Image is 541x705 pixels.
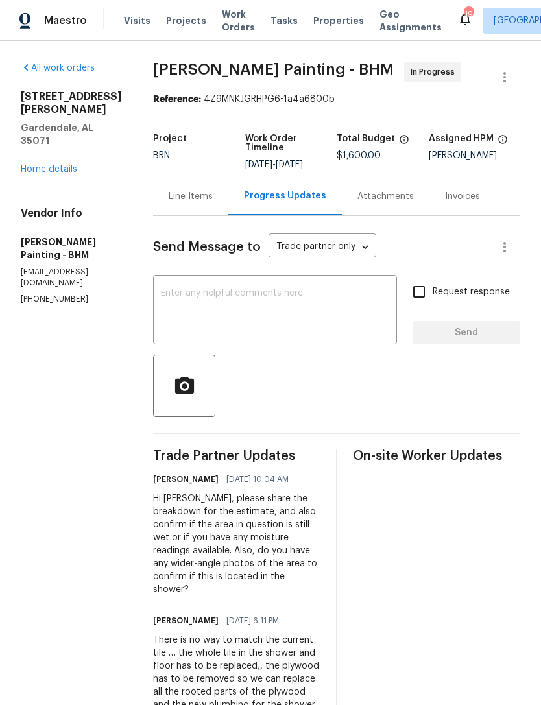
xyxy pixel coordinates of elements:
[153,62,394,77] span: [PERSON_NAME] Painting - BHM
[124,14,150,27] span: Visits
[433,285,510,299] span: Request response
[21,121,122,147] h5: Gardendale, AL 35071
[226,614,279,627] span: [DATE] 6:11 PM
[337,134,395,143] h5: Total Budget
[276,160,303,169] span: [DATE]
[153,241,261,254] span: Send Message to
[245,160,272,169] span: [DATE]
[153,614,219,627] h6: [PERSON_NAME]
[445,190,480,203] div: Invoices
[153,95,201,104] b: Reference:
[244,189,326,202] div: Progress Updates
[153,151,170,160] span: BRN
[313,14,364,27] span: Properties
[379,8,442,34] span: Geo Assignments
[337,151,381,160] span: $1,600.00
[21,64,95,73] a: All work orders
[222,8,255,34] span: Work Orders
[429,151,521,160] div: [PERSON_NAME]
[21,90,122,116] h2: [STREET_ADDRESS][PERSON_NAME]
[429,134,494,143] h5: Assigned HPM
[153,449,320,462] span: Trade Partner Updates
[44,14,87,27] span: Maestro
[153,473,219,486] h6: [PERSON_NAME]
[21,235,122,261] h5: [PERSON_NAME] Painting - BHM
[226,473,289,486] span: [DATE] 10:04 AM
[153,492,320,596] div: Hi [PERSON_NAME], please share the breakdown for the estimate, and also confirm if the area in qu...
[464,8,473,21] div: 19
[498,134,508,151] span: The hpm assigned to this work order.
[166,14,206,27] span: Projects
[21,294,122,305] p: [PHONE_NUMBER]
[353,449,520,462] span: On-site Worker Updates
[153,93,520,106] div: 4Z9MNKJGRHPG6-1a4a6800b
[245,160,303,169] span: -
[399,134,409,151] span: The total cost of line items that have been proposed by Opendoor. This sum includes line items th...
[169,190,213,203] div: Line Items
[269,237,376,258] div: Trade partner only
[153,134,187,143] h5: Project
[411,66,460,78] span: In Progress
[21,207,122,220] h4: Vendor Info
[21,165,77,174] a: Home details
[270,16,298,25] span: Tasks
[245,134,337,152] h5: Work Order Timeline
[357,190,414,203] div: Attachments
[21,267,122,289] p: [EMAIL_ADDRESS][DOMAIN_NAME]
